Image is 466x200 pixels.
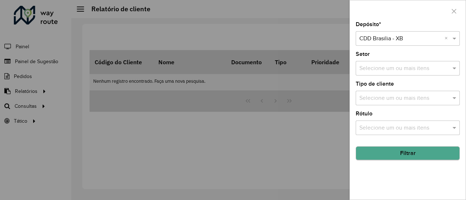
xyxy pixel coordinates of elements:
label: Tipo de cliente [356,79,394,88]
label: Depósito [356,20,381,29]
span: Clear all [445,34,451,43]
label: Setor [356,50,370,58]
button: Filtrar [356,146,460,160]
label: Rótulo [356,109,372,118]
